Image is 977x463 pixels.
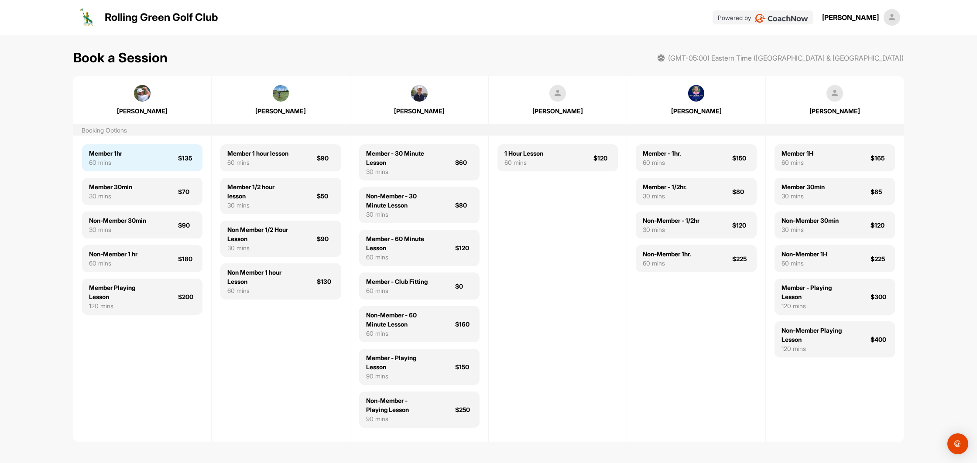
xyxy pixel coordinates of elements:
h1: Book a Session [73,48,168,68]
img: square_40516db2916e8261e2cdf582b2492737.jpg [688,85,705,102]
img: square_default-ef6cabf814de5a2bf16c804365e32c732080f9872bdf737d349900a9daf73cf9.png [549,85,566,102]
img: square_f0fd8699626d342409a23b1a51ec4760.jpg [134,85,151,102]
img: logo [77,7,98,28]
div: $300 [871,292,888,301]
div: $120 [871,221,888,230]
div: 90 mins [366,414,429,423]
img: square_76d474b740ca28bdc38895401cb2d4cb.jpg [273,85,289,102]
div: Member - Playing Lesson [366,353,429,371]
div: Non-Member - 60 Minute Lesson [366,310,429,329]
div: 60 mins [227,158,288,167]
div: $90 [317,153,334,163]
div: Member 1 hour lesson [227,149,288,158]
div: $150 [732,153,750,163]
div: $120 [732,221,750,230]
div: 30 mins [643,225,699,234]
div: Member - 1/2hr. [643,182,687,191]
div: 30 mins [89,225,146,234]
div: $50 [317,191,334,201]
div: $60 [455,158,473,167]
div: Member 30min [782,182,825,191]
div: $120 [455,243,473,252]
div: $80 [455,201,473,210]
div: [PERSON_NAME] [360,106,478,116]
div: Non-Member 1hr. [643,249,691,259]
div: $0 [455,282,473,291]
div: 30 mins [643,191,687,201]
div: $150 [455,362,473,371]
div: $90 [178,221,195,230]
div: 60 mins [366,286,428,295]
div: Non-Member - 30 Minute Lesson [366,191,429,210]
div: Non-Member 1 hr [89,249,137,259]
div: 60 mins [504,158,543,167]
div: 30 mins [227,201,290,210]
div: 60 mins [89,158,122,167]
div: Non-Member 30min [89,216,146,225]
div: 60 mins [643,158,681,167]
div: $250 [455,405,473,414]
div: $225 [732,254,750,263]
div: [PERSON_NAME] [222,106,339,116]
div: [PERSON_NAME] [84,106,201,116]
div: Member 1H [782,149,813,158]
div: Non-Member - 1/2hr [643,216,699,225]
p: Rolling Green Golf Club [105,10,218,25]
div: $90 [317,234,334,243]
div: $80 [732,187,750,196]
div: [PERSON_NAME] [822,12,879,23]
img: CoachNow [754,14,808,23]
div: Non-Member 1H [782,249,827,259]
div: [PERSON_NAME] [499,106,617,116]
div: 120 mins [89,301,152,310]
div: 60 mins [782,259,827,268]
div: Non-Member - Playing Lesson [366,396,429,414]
div: Non-Member Playing Lesson [782,326,844,344]
div: 30 mins [782,191,825,201]
div: 1 Hour Lesson [504,149,543,158]
div: Booking Options [82,126,127,135]
div: 60 mins [366,252,429,262]
div: Non Member 1/2 Hour Lesson [227,225,290,243]
span: (GMT-05:00) Eastern Time ([GEOGRAPHIC_DATA] & [GEOGRAPHIC_DATA]) [668,53,904,63]
div: $165 [871,153,888,163]
div: 30 mins [782,225,839,234]
div: 30 mins [366,167,429,176]
div: $120 [593,153,611,163]
div: $70 [178,187,195,196]
div: Non Member 1 hour Lesson [227,268,290,286]
div: [PERSON_NAME] [638,106,755,116]
div: Member - Club Fitting [366,277,428,286]
div: Member 30min [89,182,132,191]
div: $225 [871,254,888,263]
div: Member - 30 Minute Lesson [366,149,429,167]
p: Powered by [718,13,751,22]
div: $130 [317,277,334,286]
img: square_c38149ace2d67fed064ce2ecdac316ab.jpg [411,85,428,102]
div: 60 mins [643,259,691,268]
img: square_default-ef6cabf814de5a2bf16c804365e32c732080f9872bdf737d349900a9daf73cf9.png [826,85,843,102]
div: $160 [455,320,473,329]
div: $400 [871,335,888,344]
div: $85 [871,187,888,196]
img: square_default-ef6cabf814de5a2bf16c804365e32c732080f9872bdf737d349900a9daf73cf9.png [884,9,900,26]
div: Member Playing Lesson [89,283,152,301]
div: $180 [178,254,195,263]
div: 30 mins [227,243,290,252]
div: Member - Playing Lesson [782,283,844,301]
div: 90 mins [366,371,429,381]
div: Member 1/2 hour lesson [227,182,290,201]
div: $200 [178,292,195,301]
div: Member - 1hr. [643,149,681,158]
div: 60 mins [89,259,137,268]
div: $135 [178,153,195,163]
div: 120 mins [782,301,844,310]
div: [PERSON_NAME] [776,106,893,116]
div: 60 mins [227,286,290,295]
div: 30 mins [366,210,429,219]
div: Open Intercom Messenger [947,433,968,454]
div: 120 mins [782,344,844,353]
div: Non-Member 30min [782,216,839,225]
div: 60 mins [782,158,813,167]
div: 30 mins [89,191,132,201]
